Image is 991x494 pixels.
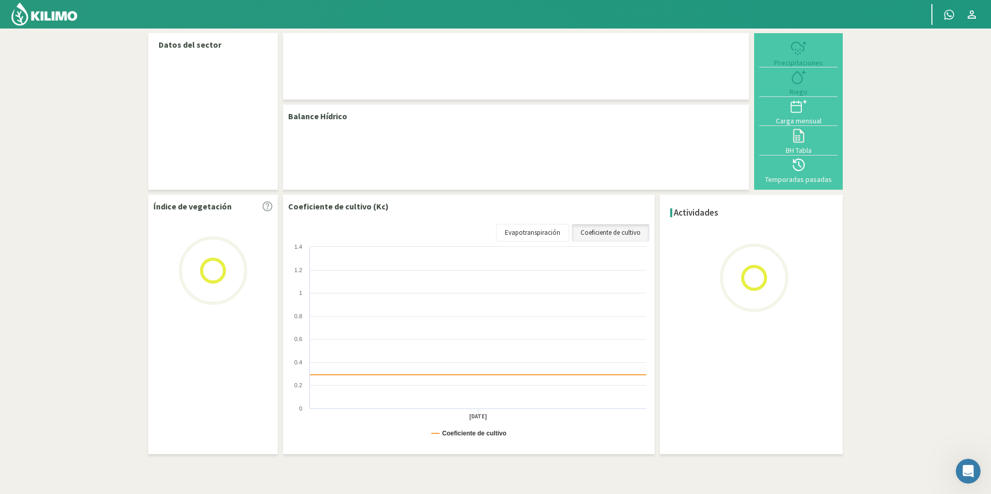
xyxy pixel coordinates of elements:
button: Riego [759,67,838,96]
text: 0.4 [294,359,302,365]
p: Datos del sector [159,38,267,51]
text: 0.8 [294,313,302,319]
text: [DATE] [469,413,487,420]
a: Evapotranspiración [496,224,569,242]
button: Carga mensual [759,97,838,126]
img: Kilimo [10,2,78,26]
button: BH Tabla [759,126,838,155]
text: 1 [299,290,302,296]
div: Riego [762,88,834,95]
text: 0.6 [294,336,302,342]
button: Temporadas pasadas [759,156,838,185]
p: Índice de vegetación [153,200,232,213]
text: 1.2 [294,267,302,273]
div: Carga mensual [762,117,834,124]
text: 0.2 [294,382,302,388]
text: 0 [299,405,302,412]
p: Coeficiente de cultivo (Kc) [288,200,389,213]
div: Precipitaciones [762,59,834,66]
h4: Actividades [674,208,718,218]
button: Precipitaciones [759,38,838,67]
img: Loading... [702,226,806,330]
a: Coeficiente de cultivo [572,224,649,242]
iframe: Intercom live chat [956,459,981,484]
div: BH Tabla [762,147,834,154]
text: Coeficiente de cultivo [442,430,506,437]
p: Balance Hídrico [288,110,347,122]
div: Temporadas pasadas [762,176,834,183]
text: 1.4 [294,244,302,250]
img: Loading... [161,219,265,322]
